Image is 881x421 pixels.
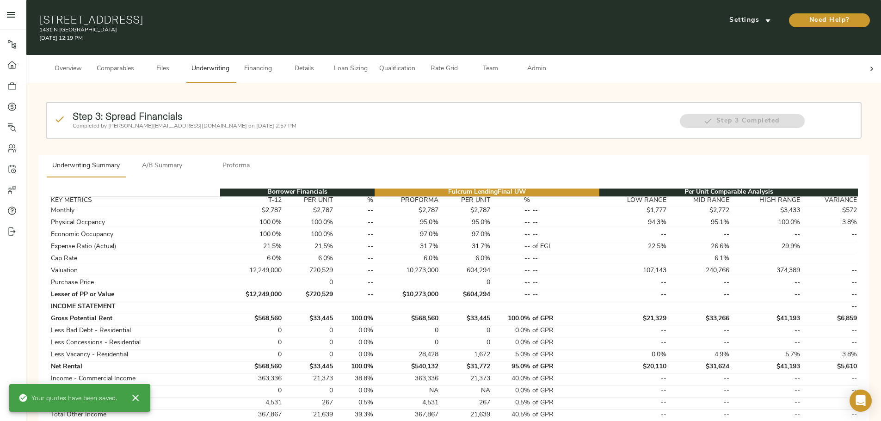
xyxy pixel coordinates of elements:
[599,313,667,325] td: $21,329
[283,253,334,265] td: 6.0%
[599,229,667,241] td: --
[668,205,731,217] td: $2,772
[49,349,220,361] td: Less Vacancy - Residential
[519,63,554,75] span: Admin
[375,409,440,421] td: 367,867
[531,277,599,289] td: --
[220,397,283,409] td: 4,531
[668,313,731,325] td: $33,266
[49,409,220,421] td: Total Other Income
[334,277,375,289] td: --
[599,325,667,337] td: --
[283,349,334,361] td: 0
[491,196,531,205] th: %
[73,110,182,122] strong: Step 3: Spread Financials
[731,385,801,397] td: --
[731,229,801,241] td: --
[283,361,334,373] td: $33,445
[798,15,861,26] span: Need Help?
[49,289,220,301] td: Lesser of PP or Value
[801,217,858,229] td: 3.8%
[49,265,220,277] td: Valuation
[599,289,667,301] td: --
[73,122,670,130] p: Completed by [PERSON_NAME][EMAIL_ADDRESS][DOMAIN_NAME] on [DATE] 2:57 PM
[50,63,86,75] span: Overview
[283,265,334,277] td: 720,529
[334,289,375,301] td: --
[333,63,368,75] span: Loan Sizing
[283,229,334,241] td: 100.0%
[491,313,531,325] td: 100.0%
[334,265,375,277] td: --
[731,205,801,217] td: $3,433
[334,373,375,385] td: 38.8%
[334,253,375,265] td: --
[440,325,491,337] td: 0
[440,409,491,421] td: 21,639
[283,277,334,289] td: 0
[531,217,599,229] td: --
[440,361,491,373] td: $31,772
[531,229,599,241] td: --
[375,385,440,397] td: NA
[801,385,858,397] td: --
[375,253,440,265] td: 6.0%
[49,373,220,385] td: Income - Commercial Income
[49,325,220,337] td: Less Bad Debt - Residential
[668,277,731,289] td: --
[440,277,491,289] td: 0
[426,63,462,75] span: Rate Grid
[531,361,599,373] td: of GPR
[97,63,134,75] span: Comparables
[473,63,508,75] span: Team
[731,289,801,301] td: --
[668,397,731,409] td: --
[334,397,375,409] td: 0.5%
[375,196,440,205] th: PROFORMA
[731,373,801,385] td: --
[531,289,599,301] td: --
[334,241,375,253] td: --
[599,337,667,349] td: --
[283,205,334,217] td: $2,787
[440,265,491,277] td: 604,294
[49,253,220,265] td: Cap Rate
[491,229,531,241] td: --
[850,390,872,412] div: Open Intercom Messenger
[789,13,870,27] button: Need Help?
[599,385,667,397] td: --
[668,217,731,229] td: 95.1%
[731,217,801,229] td: 100.0%
[731,349,801,361] td: 5.7%
[668,373,731,385] td: --
[283,385,334,397] td: 0
[49,196,220,205] th: KEY METRICS
[375,349,440,361] td: 28,428
[668,253,731,265] td: 6.1%
[731,241,801,253] td: 29.9%
[731,325,801,337] td: --
[220,337,283,349] td: 0
[531,205,599,217] td: --
[52,160,120,172] span: Underwriting Summary
[440,385,491,397] td: NA
[334,196,375,205] th: %
[283,325,334,337] td: 0
[440,337,491,349] td: 0
[599,189,858,197] th: Per Unit Comparable Analysis
[731,337,801,349] td: --
[49,277,220,289] td: Purchase Price
[668,289,731,301] td: --
[491,289,531,301] td: --
[334,385,375,397] td: 0.0%
[531,337,599,349] td: of GPR
[731,409,801,421] td: --
[599,277,667,289] td: --
[531,397,599,409] td: of GPR
[375,313,440,325] td: $568,560
[334,337,375,349] td: 0.0%
[801,229,858,241] td: --
[531,241,599,253] td: of EGI
[49,337,220,349] td: Less Concessions - Residential
[491,253,531,265] td: --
